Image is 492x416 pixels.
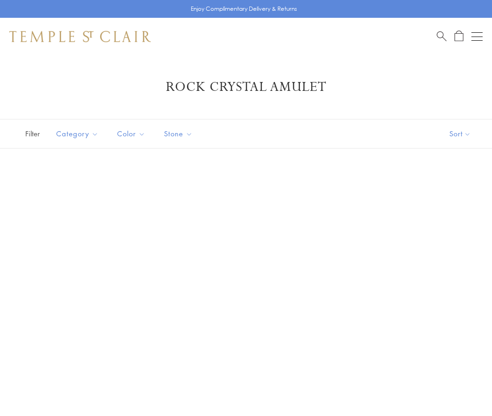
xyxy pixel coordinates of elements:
[159,128,200,140] span: Stone
[471,31,483,42] button: Open navigation
[437,30,447,42] a: Search
[191,4,297,14] p: Enjoy Complimentary Delivery & Returns
[112,128,152,140] span: Color
[110,123,152,144] button: Color
[428,119,492,148] button: Show sort by
[455,30,463,42] a: Open Shopping Bag
[9,31,151,42] img: Temple St. Clair
[23,79,469,96] h1: Rock Crystal Amulet
[157,123,200,144] button: Stone
[52,128,105,140] span: Category
[49,123,105,144] button: Category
